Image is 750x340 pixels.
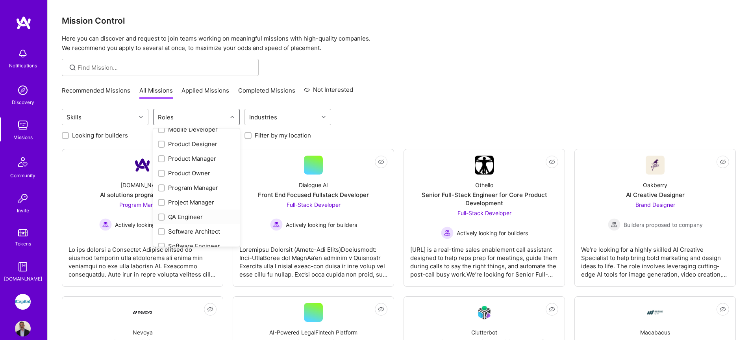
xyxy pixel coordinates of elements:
[158,125,235,134] div: Mobile Developer
[158,227,235,236] div: Software Architect
[549,306,555,312] i: icon EyeClosed
[457,210,511,216] span: Full-Stack Developer
[15,294,31,310] img: iCapital: Building an Alternative Investment Marketplace
[9,61,37,70] div: Notifications
[549,159,555,165] i: icon EyeClosed
[15,46,31,61] img: bell
[258,191,369,199] div: Front End Focused Fullstack Developer
[12,98,34,106] div: Discovery
[158,242,235,250] div: Software Engineer
[139,86,173,99] a: All Missions
[475,303,494,322] img: Company Logo
[230,115,234,119] i: icon Chevron
[378,159,384,165] i: icon EyeClosed
[13,152,32,171] img: Community
[139,115,143,119] i: icon Chevron
[269,328,357,336] div: AI-Powered LegalFintech Platform
[18,229,28,236] img: tokens
[158,213,235,221] div: QA Engineer
[239,239,387,279] div: Loremipsu Dolorsit (Ametc-Adi Elits)Doeiusmodt: Inci-UtlaBoree dol MagnAa’en adminim v Quisnostr ...
[608,218,620,231] img: Builders proposed to company
[626,191,685,199] div: AI Creative Designer
[286,221,357,229] span: Actively looking for builders
[238,86,295,99] a: Completed Missions
[69,156,217,280] a: Company Logo[DOMAIN_NAME]AI solutions program managerProgram Manager Actively looking for builder...
[207,306,213,312] i: icon EyeClosed
[643,181,667,189] div: Oakberry
[410,191,558,207] div: Senior Full-Stack Engineer for Core Product Development
[581,156,729,280] a: Company LogoOakberryAI Creative DesignerBrand Designer Builders proposed to companyBuilders propo...
[646,156,665,175] img: Company Logo
[640,328,670,336] div: Macabacus
[133,311,152,314] img: Company Logo
[100,191,185,199] div: AI solutions program manager
[635,201,675,208] span: Brand Designer
[10,171,35,180] div: Community
[156,111,176,123] div: Roles
[270,218,283,231] img: Actively looking for builders
[471,328,497,336] div: Clutterbot
[119,201,166,208] span: Program Manager
[287,201,341,208] span: Full-Stack Developer
[475,181,493,189] div: Othello
[255,131,311,139] label: Filter by my location
[181,86,229,99] a: Applied Missions
[158,169,235,177] div: Product Owner
[304,85,353,99] a: Not Interested
[457,229,528,237] span: Actively looking for builders
[16,16,31,30] img: logo
[62,34,736,53] p: Here you can discover and request to join teams working on meaningful missions with high-quality ...
[720,159,726,165] i: icon EyeClosed
[72,131,128,139] label: Looking for builders
[68,63,77,72] i: icon SearchGrey
[158,140,235,148] div: Product Designer
[475,156,494,175] img: Company Logo
[410,239,558,279] div: [URL] is a real-time sales enablement call assistant designed to help reps prep for meetings, gui...
[158,198,235,206] div: Project Manager
[115,221,186,229] span: Actively looking for builders
[322,115,326,119] i: icon Chevron
[65,111,83,123] div: Skills
[4,275,42,283] div: [DOMAIN_NAME]
[441,227,454,239] img: Actively looking for builders
[99,218,112,231] img: Actively looking for builders
[15,259,31,275] img: guide book
[13,321,33,336] a: User Avatar
[69,239,217,279] div: Lo ips dolorsi a Consectet Adipisc elitsed do eiusmod temporin utla etdolorema ali enima min veni...
[158,154,235,163] div: Product Manager
[581,239,729,279] div: We’re looking for a highly skilled AI Creative Specialist to help bring bold marketing and design...
[62,86,130,99] a: Recommended Missions
[13,133,33,141] div: Missions
[15,117,31,133] img: teamwork
[15,191,31,206] img: Invite
[78,63,253,72] input: Find Mission...
[13,294,33,310] a: iCapital: Building an Alternative Investment Marketplace
[158,184,235,192] div: Program Manager
[299,181,328,189] div: Dialogue AI
[410,156,558,280] a: Company LogoOthelloSenior Full-Stack Engineer for Core Product DevelopmentFull-Stack Developer Ac...
[646,303,665,322] img: Company Logo
[17,206,29,215] div: Invite
[15,240,31,248] div: Tokens
[133,156,152,175] img: Company Logo
[62,16,736,26] h3: Mission Control
[133,328,153,336] div: Nevoya
[247,111,279,123] div: Industries
[239,156,387,280] a: Dialogue AIFront End Focused Fullstack DeveloperFull-Stack Developer Actively looking for builder...
[120,181,165,189] div: [DOMAIN_NAME]
[15,321,31,336] img: User Avatar
[15,82,31,98] img: discovery
[378,306,384,312] i: icon EyeClosed
[720,306,726,312] i: icon EyeClosed
[624,221,703,229] span: Builders proposed to company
